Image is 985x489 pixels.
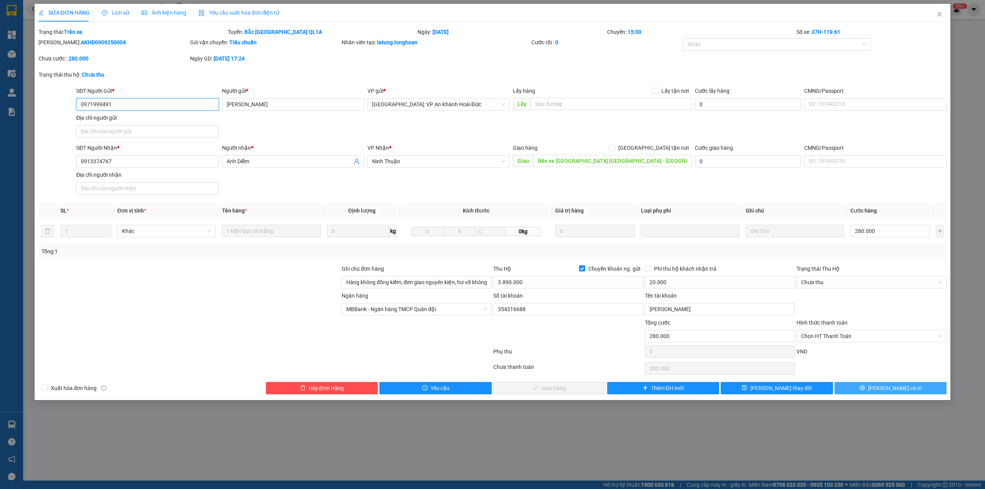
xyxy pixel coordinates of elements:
[513,88,535,94] span: Lấy hàng
[81,39,126,45] b: AKHD0909250004
[367,145,389,151] span: VP Nhận
[417,28,606,36] div: Ngày:
[432,29,449,35] b: [DATE]
[746,225,844,237] input: Ghi Chú
[743,203,847,218] th: Ghi chú
[513,155,533,167] span: Giao
[645,320,670,326] span: Tổng cước
[492,347,644,361] div: Phụ thu
[372,156,505,167] span: Ninh Thuận
[533,155,692,167] input: Dọc đường
[801,330,942,342] span: Chọn HT Thanh Toán
[102,10,129,16] span: Lịch sử
[531,98,692,110] input: Dọc đường
[60,208,67,214] span: SL
[804,87,947,95] div: CMND/Passport
[190,38,340,47] div: Gói vận chuyển:
[750,384,812,392] span: [PERSON_NAME] thay đổi
[342,276,492,288] input: Ghi chú đơn hàng
[811,29,840,35] b: 37H-119.61
[389,225,397,237] span: kg
[651,265,720,273] span: Phí thu hộ khách nhận trả
[222,144,364,152] div: Người nhận
[38,10,90,16] span: SỬA ĐƠN HÀNG
[222,87,364,95] div: Người gửi
[42,247,380,256] div: Tổng: 1
[658,87,692,95] span: Lấy tận nơi
[38,38,189,47] div: [PERSON_NAME]:
[493,382,606,394] button: checkGiao hàng
[48,384,100,392] span: Xuất hóa đơn hàng
[354,158,360,164] span: user-add
[142,10,186,16] span: Ảnh kiện hàng
[796,320,848,326] label: Hình thức thanh toán
[346,303,487,315] span: MBBank - Ngân hàng TMCP Quân đội
[82,72,104,78] b: Chưa thu
[929,4,950,25] button: Close
[645,303,795,315] input: Tên tài khoản
[645,293,677,299] label: Tên tài khoản
[936,225,943,237] button: plus
[222,225,321,237] input: VD: Bàn, Ghế
[638,203,743,218] th: Loại phụ phí
[199,10,280,16] span: Yêu cầu xuất hóa đơn điện tử
[555,208,584,214] span: Giá trị hàng
[513,145,538,151] span: Giao hàng
[76,144,219,152] div: SĐT Người Nhận
[348,208,376,214] span: Định lượng
[190,54,340,63] div: Ngày GD:
[372,99,505,110] span: Hà Nội: VP An Khánh Hoài Đức
[38,28,227,36] div: Trạng thái:
[850,208,877,214] span: Cước hàng
[377,39,417,45] b: letung.longhoan
[513,98,531,110] span: Lấy
[443,227,476,236] input: R
[38,54,189,63] div: Chưa cước :
[76,182,219,194] input: Địa chỉ của người nhận
[117,208,146,214] span: Đơn vị tính
[411,227,444,236] input: D
[64,29,82,35] b: Trên xe
[695,145,733,151] label: Cước giao hàng
[585,265,643,273] span: Chuyển khoản ng. gửi
[367,87,510,95] div: VP gửi
[796,348,807,355] span: VND
[122,225,211,237] span: Khác
[555,225,635,237] input: 0
[796,28,947,36] div: Số xe:
[342,266,384,272] label: Ghi chú đơn hàng
[42,225,54,237] button: delete
[38,10,44,15] span: edit
[379,382,492,394] button: exclamation-circleYêu cầu
[721,382,833,394] button: save[PERSON_NAME] thay đổi
[266,382,378,394] button: deleteHủy Đơn Hàng
[342,293,368,299] label: Ngân hàng
[607,382,720,394] button: plusThêm ĐH mới
[493,266,511,272] span: Thu Hộ
[804,144,947,152] div: CMND/Passport
[222,208,247,214] span: Tên hàng
[227,28,417,36] div: Tuyến:
[229,39,257,45] b: Tiêu chuẩn
[199,10,205,16] img: icon
[643,385,648,391] span: plus
[493,303,643,315] input: Số tài khoản
[835,382,947,394] button: printer[PERSON_NAME] và In
[615,144,692,152] span: [GEOGRAPHIC_DATA] tận nơi
[695,155,801,167] input: Cước giao hàng
[38,70,227,79] div: Trạng thái thu hộ:
[102,10,107,15] span: clock-circle
[300,385,306,391] span: delete
[796,265,947,273] div: Trạng thái Thu Hộ
[505,227,541,236] span: 0kg
[606,28,796,36] div: Chuyến:
[342,38,530,47] div: Nhân viên tạo:
[493,293,523,299] label: Số tài khoản
[555,39,558,45] b: 0
[476,227,505,236] input: C
[422,385,427,391] span: exclamation-circle
[801,276,942,288] span: Chưa thu
[742,385,747,391] span: save
[68,55,88,62] b: 280.000
[76,114,219,122] div: Địa chỉ người gửi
